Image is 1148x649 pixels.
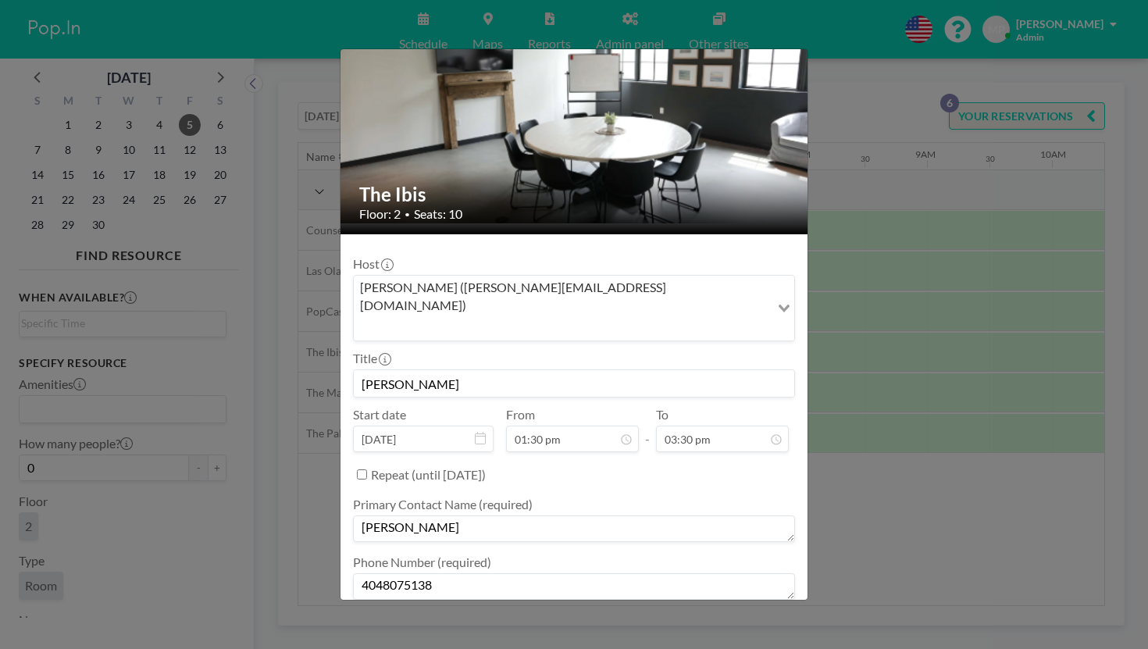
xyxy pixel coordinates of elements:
span: Floor: 2 [359,206,401,222]
span: [PERSON_NAME] ([PERSON_NAME][EMAIL_ADDRESS][DOMAIN_NAME]) [357,279,767,314]
label: From [506,407,535,423]
input: Morgan's reservation [354,370,794,397]
div: Search for option [354,276,794,341]
label: Title [353,351,390,366]
span: - [645,412,650,447]
h2: The Ibis [359,183,790,206]
label: Primary Contact Name (required) [353,497,533,512]
span: • [405,209,410,220]
label: Repeat (until [DATE]) [371,467,486,483]
img: 537.png [340,13,809,223]
label: Host [353,256,392,272]
label: To [656,407,668,423]
input: Search for option [355,317,768,337]
label: Start date [353,407,406,423]
label: Phone Number (required) [353,555,491,570]
span: Seats: 10 [414,206,462,222]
